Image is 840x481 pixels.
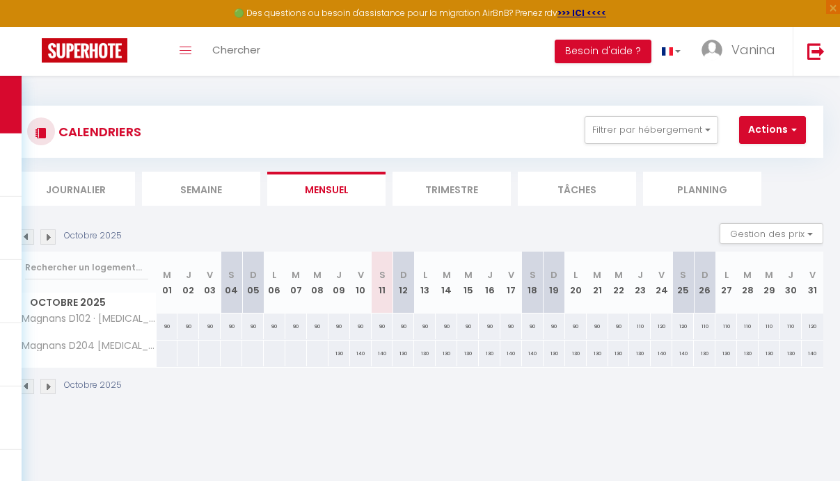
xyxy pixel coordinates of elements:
th: 30 [780,252,802,313]
div: 120 [651,313,672,339]
div: 130 [629,341,651,366]
p: Octobre 2025 [64,379,122,392]
th: 22 [608,252,630,313]
img: logout [807,42,825,60]
abbr: V [207,268,213,282]
abbr: M [615,268,623,282]
div: 130 [715,341,737,366]
abbr: M [313,268,322,282]
div: 90 [522,313,544,339]
div: 90 [436,313,457,339]
div: 140 [372,341,393,366]
abbr: M [163,268,171,282]
div: 120 [802,313,823,339]
abbr: D [400,268,407,282]
img: ... [702,40,722,60]
abbr: V [358,268,364,282]
div: 130 [479,341,500,366]
th: 08 [307,252,328,313]
input: Rechercher un logement... [25,255,148,280]
abbr: S [680,268,686,282]
div: 110 [715,313,737,339]
abbr: L [423,268,427,282]
div: 130 [457,341,479,366]
abbr: J [637,268,643,282]
abbr: S [530,268,536,282]
abbr: J [487,268,493,282]
a: Chercher [202,27,271,76]
div: 130 [414,341,436,366]
th: 14 [436,252,457,313]
th: 02 [177,252,199,313]
abbr: J [186,268,191,282]
a: >>> ICI <<<< [557,7,606,19]
th: 01 [157,252,178,313]
div: 90 [500,313,522,339]
a: ... Vanina [691,27,793,76]
abbr: L [573,268,578,282]
div: 130 [587,341,608,366]
th: 07 [285,252,307,313]
th: 09 [328,252,350,313]
li: Semaine [142,172,260,206]
abbr: V [809,268,816,282]
abbr: D [550,268,557,282]
abbr: M [292,268,300,282]
abbr: J [336,268,342,282]
h3: CALENDRIERS [55,116,141,147]
th: 10 [350,252,372,313]
li: Tâches [518,172,636,206]
div: 90 [414,313,436,339]
th: 12 [393,252,414,313]
th: 11 [372,252,393,313]
th: 19 [544,252,565,313]
th: 05 [242,252,264,313]
th: 03 [199,252,221,313]
li: Planning [643,172,761,206]
th: 16 [479,252,500,313]
div: 90 [608,313,630,339]
div: 90 [177,313,199,339]
abbr: S [379,268,386,282]
div: 110 [694,313,715,339]
div: 90 [587,313,608,339]
abbr: M [443,268,451,282]
div: 130 [565,341,587,366]
button: Filtrer par hébergement [585,116,718,144]
div: 140 [672,341,694,366]
th: 28 [737,252,759,313]
img: Super Booking [42,38,127,63]
div: 130 [694,341,715,366]
abbr: L [724,268,729,282]
div: 130 [759,341,780,366]
div: 130 [328,341,350,366]
abbr: M [464,268,473,282]
div: 90 [479,313,500,339]
div: 90 [457,313,479,339]
div: 90 [350,313,372,339]
th: 20 [565,252,587,313]
abbr: J [788,268,793,282]
div: 140 [522,341,544,366]
span: Octobre 2025 [17,293,156,313]
button: Actions [739,116,806,144]
div: 130 [608,341,630,366]
span: Magnans D102 · [MEDICAL_DATA] Terrasse Piscine Sauna Spa Jausiers Magnans [19,313,159,324]
div: 90 [544,313,565,339]
th: 04 [221,252,242,313]
div: 140 [651,341,672,366]
div: 120 [672,313,694,339]
div: 90 [393,313,414,339]
th: 31 [802,252,823,313]
p: Octobre 2025 [64,229,122,243]
th: 23 [629,252,651,313]
div: 130 [544,341,565,366]
div: 110 [780,313,802,339]
th: 24 [651,252,672,313]
button: Gestion des prix [720,223,823,244]
div: 90 [264,313,285,339]
div: 140 [500,341,522,366]
div: 90 [372,313,393,339]
div: 90 [242,313,264,339]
